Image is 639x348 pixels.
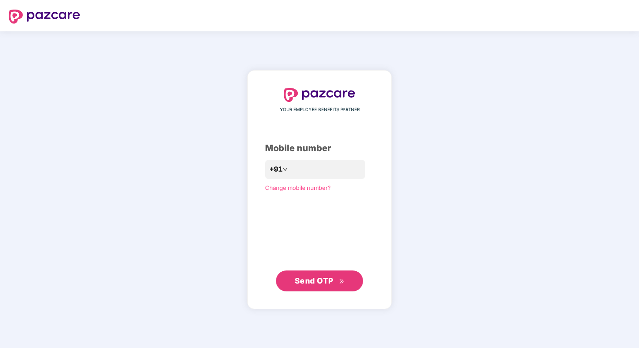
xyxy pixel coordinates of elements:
[339,279,345,284] span: double-right
[276,270,363,291] button: Send OTPdouble-right
[265,184,331,191] a: Change mobile number?
[9,10,80,24] img: logo
[295,276,333,285] span: Send OTP
[265,142,374,155] div: Mobile number
[283,167,288,172] span: down
[284,88,355,102] img: logo
[269,164,283,175] span: +91
[280,106,360,113] span: YOUR EMPLOYEE BENEFITS PARTNER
